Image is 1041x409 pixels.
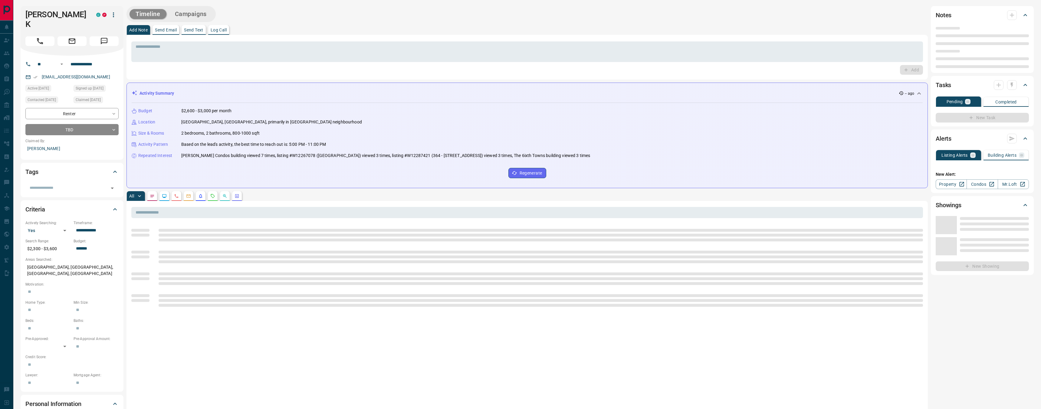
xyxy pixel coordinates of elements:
[28,97,56,103] span: Contacted [DATE]
[25,165,119,179] div: Tags
[186,194,191,198] svg: Emails
[936,134,951,143] h2: Alerts
[905,91,914,96] p: -- ago
[25,399,81,409] h2: Personal Information
[235,194,239,198] svg: Agent Actions
[74,238,119,244] p: Budget:
[508,168,546,178] button: Regenerate
[25,97,71,105] div: Mon Jul 14 2025
[74,318,119,323] p: Baths:
[25,372,71,378] p: Lawyer:
[936,200,961,210] h2: Showings
[25,238,71,244] p: Search Range:
[140,90,174,97] p: Activity Summary
[162,194,167,198] svg: Lead Browsing Activity
[198,194,203,198] svg: Listing Alerts
[988,153,1016,157] p: Building Alerts
[76,85,103,91] span: Signed up [DATE]
[169,9,213,19] button: Campaigns
[25,36,54,46] span: Call
[174,194,179,198] svg: Calls
[129,194,134,198] p: All
[25,300,71,305] p: Home Type:
[25,244,71,254] p: $2,300 - $3,600
[132,88,923,99] div: Activity Summary-- ago
[138,141,168,148] p: Activity Pattern
[138,130,164,136] p: Size & Rooms
[138,152,172,159] p: Repeated Interest
[25,10,87,29] h1: [PERSON_NAME] K
[108,184,117,192] button: Open
[25,257,119,262] p: Areas Searched:
[25,282,119,287] p: Motivation:
[102,13,107,17] div: property.ca
[25,202,119,217] div: Criteria
[25,204,45,214] h2: Criteria
[58,61,65,68] button: Open
[74,372,119,378] p: Mortgage Agent:
[33,75,38,79] svg: Email Verified
[25,336,71,342] p: Pre-Approved:
[25,138,119,144] p: Claimed By:
[936,171,1029,178] p: New Alert:
[936,198,1029,212] div: Showings
[181,108,232,114] p: $2,600 - $3,000 per month
[181,119,362,125] p: [GEOGRAPHIC_DATA], [GEOGRAPHIC_DATA], primarily in [GEOGRAPHIC_DATA] neighbourhood
[25,144,119,154] p: [PERSON_NAME]
[74,336,119,342] p: Pre-Approval Amount:
[941,153,968,157] p: Listing Alerts
[25,124,119,135] div: TBD
[25,226,71,235] div: Yes
[96,13,100,17] div: condos.ca
[181,130,260,136] p: 2 bedrooms, 2 bathrooms, 800-1000 sqft
[138,108,152,114] p: Budget
[25,108,119,119] div: Renter
[25,318,71,323] p: Beds:
[28,85,49,91] span: Active [DATE]
[129,28,148,32] p: Add Note
[936,78,1029,92] div: Tasks
[57,36,87,46] span: Email
[211,28,227,32] p: Log Call
[25,220,71,226] p: Actively Searching:
[210,194,215,198] svg: Requests
[936,10,951,20] h2: Notes
[74,85,119,93] div: Thu Jul 10 2025
[25,354,119,360] p: Credit Score:
[936,179,967,189] a: Property
[150,194,155,198] svg: Notes
[74,97,119,105] div: Mon Jul 14 2025
[42,74,110,79] a: [EMAIL_ADDRESS][DOMAIN_NAME]
[936,80,951,90] h2: Tasks
[222,194,227,198] svg: Opportunities
[998,179,1029,189] a: Mr.Loft
[25,85,71,93] div: Fri Jul 25 2025
[25,262,119,279] p: [GEOGRAPHIC_DATA], [GEOGRAPHIC_DATA], [GEOGRAPHIC_DATA], [GEOGRAPHIC_DATA]
[967,179,998,189] a: Condos
[995,100,1017,104] p: Completed
[184,28,203,32] p: Send Text
[947,100,963,104] p: Pending
[155,28,177,32] p: Send Email
[936,131,1029,146] div: Alerts
[74,300,119,305] p: Min Size:
[74,220,119,226] p: Timeframe:
[130,9,166,19] button: Timeline
[936,8,1029,22] div: Notes
[90,36,119,46] span: Message
[25,167,38,177] h2: Tags
[138,119,155,125] p: Location
[181,152,590,159] p: [PERSON_NAME] Condos building viewed 7 times, listing #W12267078 ([GEOGRAPHIC_DATA]) viewed 3 tim...
[76,97,101,103] span: Claimed [DATE]
[181,141,326,148] p: Based on the lead's activity, the best time to reach out is: 5:00 PM - 11:00 PM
